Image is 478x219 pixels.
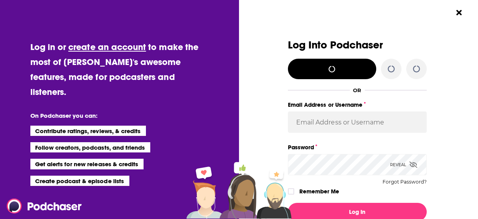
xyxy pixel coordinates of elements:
[30,112,188,119] li: On Podchaser you can:
[299,186,339,197] label: Remember Me
[68,41,146,52] a: create an account
[30,142,151,152] li: Follow creators, podcasts, and friends
[383,179,427,185] button: Forgot Password?
[288,39,427,51] h3: Log Into Podchaser
[452,5,467,20] button: Close Button
[30,176,129,186] li: Create podcast & episode lists
[288,100,427,110] label: Email Address or Username
[7,199,76,213] a: Podchaser - Follow, Share and Rate Podcasts
[30,159,144,169] li: Get alerts for new releases & credits
[353,87,361,93] div: OR
[7,199,82,213] img: Podchaser - Follow, Share and Rate Podcasts
[288,142,427,152] label: Password
[390,154,417,175] div: Reveal
[30,126,146,136] li: Contribute ratings, reviews, & credits
[288,111,427,133] input: Email Address or Username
